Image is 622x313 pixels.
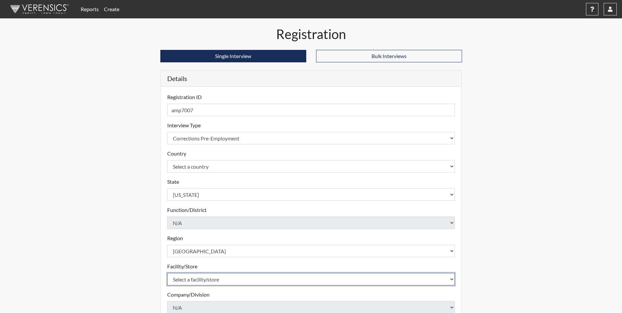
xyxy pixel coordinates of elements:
a: Reports [78,3,101,16]
label: Registration ID [167,93,202,101]
h1: Registration [160,26,462,42]
label: State [167,178,179,186]
h5: Details [161,71,462,87]
label: Country [167,150,186,157]
label: Interview Type [167,121,201,129]
button: Single Interview [160,50,306,62]
label: Company/Division [167,291,210,299]
input: Insert a Registration ID, which needs to be a unique alphanumeric value for each interviewee [167,104,455,116]
label: Region [167,234,183,242]
a: Create [101,3,122,16]
label: Function/District [167,206,207,214]
label: Facility/Store [167,262,197,270]
button: Bulk Interviews [316,50,462,62]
